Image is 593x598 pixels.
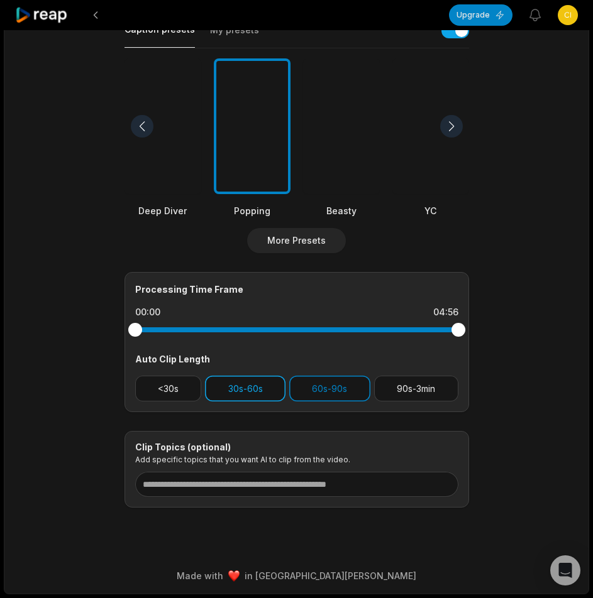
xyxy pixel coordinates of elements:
div: Open Intercom Messenger [550,555,580,585]
div: Processing Time Frame [135,283,458,296]
button: 60s-90s [289,376,370,401]
button: My presets [210,24,259,48]
button: <30s [135,376,202,401]
div: YC [392,204,469,217]
div: Beasty [303,204,380,217]
button: More Presets [247,228,346,253]
div: 00:00 [135,306,160,318]
div: Popping [214,204,291,217]
button: Upgrade [449,4,513,26]
img: heart emoji [228,570,240,582]
button: 90s-3min [374,376,458,401]
div: Deep Diver [125,204,201,217]
button: Caption presets [125,23,195,48]
button: 30s-60s [205,376,285,401]
div: Made with in [GEOGRAPHIC_DATA][PERSON_NAME] [16,569,577,582]
div: 04:56 [433,306,458,318]
p: Add specific topics that you want AI to clip from the video. [135,455,458,464]
div: Clip Topics (optional) [135,442,458,453]
div: Auto Clip Length [135,352,458,366]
